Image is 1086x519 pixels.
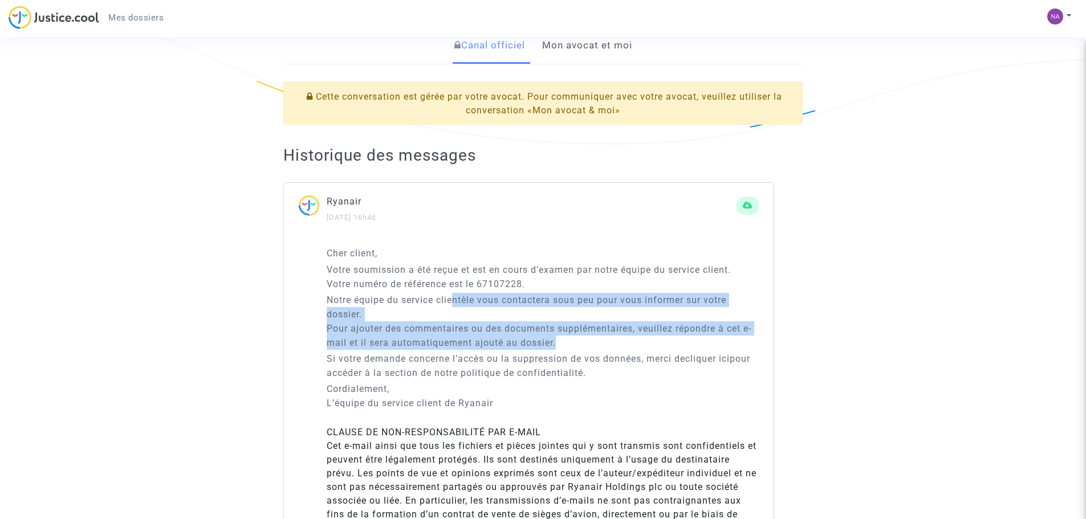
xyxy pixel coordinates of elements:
p: Notre équipe du service clientèle vous contactera sous peu pour vous informer sur votre dossier. ... [327,293,759,350]
img: ... [298,194,327,223]
p: Cordialement, L’équipe du service client de Ryanair [327,382,759,410]
a: Mon avocat et moi [542,27,632,64]
p: Cher client, [327,246,759,260]
p: Si votre demande concerne l’accès ou la suppression de vos données, merci de pour accéder à la se... [327,352,759,380]
a: cliquer ici [685,353,730,364]
div: Cette conversation est gérée par votre avocat. Pour communiquer avec votre avocat, veuillez utili... [283,81,803,125]
a: Mes dossiers [99,9,173,26]
h2: Historique des messages [283,145,803,165]
small: [DATE] 16h46 [327,213,376,222]
a: Canal officiel [454,27,525,64]
p: Ryanair [327,194,736,209]
img: jc-logo.svg [9,6,99,29]
span: Mes dossiers [108,13,164,23]
p: Votre soumission a été reçue et est en cours d'examen par notre équipe du service client. Votre n... [327,263,759,291]
img: 430f47647b85bce5b69c6b8718201d5e [1047,9,1063,24]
